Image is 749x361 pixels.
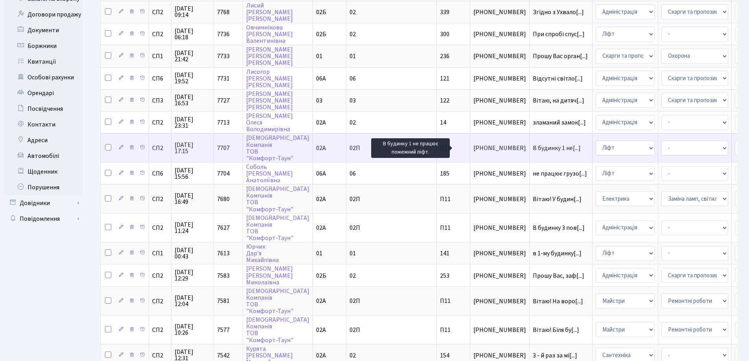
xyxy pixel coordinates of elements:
[316,351,326,360] span: 02А
[440,195,451,203] span: П11
[217,297,230,306] span: 7581
[316,326,326,334] span: 02А
[246,185,309,213] a: [DEMOGRAPHIC_DATA]КомпаніяТОВ"Комфорт-Таун"
[350,224,360,232] span: 02П
[473,250,526,257] span: [PHONE_NUMBER]
[371,138,450,158] div: В будинку 1 не працює пожежний ліфт.
[217,351,230,360] span: 7542
[473,225,526,231] span: [PHONE_NUMBER]
[152,352,168,359] span: СП2
[316,297,326,306] span: 02А
[246,23,293,45] a: Овчиннікова[PERSON_NAME]Валентинівна
[152,170,168,177] span: СП6
[316,224,326,232] span: 02А
[473,352,526,359] span: [PHONE_NUMBER]
[175,142,210,154] span: [DATE] 17:15
[246,68,293,90] a: Лисогор[PERSON_NAME][PERSON_NAME]
[152,97,168,104] span: СП3
[533,118,586,127] span: зламаний замок[...]
[246,287,309,315] a: [DEMOGRAPHIC_DATA]КомпаніяТОВ"Комфорт-Таун"
[4,211,83,227] a: Повідомлення
[4,7,83,22] a: Договори продажу
[217,249,230,258] span: 7613
[4,180,83,195] a: Порушення
[217,118,230,127] span: 7713
[4,132,83,148] a: Адреси
[175,247,210,260] span: [DATE] 00:43
[533,52,588,60] span: Прошу Вас орган[...]
[440,297,451,306] span: П11
[533,351,577,360] span: 3 - й раз за мі[...]
[533,326,579,334] span: Вітаю! Біля бу[...]
[4,117,83,132] a: Контакти
[246,214,309,242] a: [DEMOGRAPHIC_DATA]КомпаніяТОВ"Комфорт-Таун"
[4,70,83,85] a: Особові рахунки
[533,30,585,38] span: При спробі спус[...]
[217,326,230,334] span: 7577
[4,85,83,101] a: Орендарі
[4,195,83,211] a: Довідники
[152,53,168,59] span: СП1
[473,170,526,177] span: [PHONE_NUMBER]
[246,242,279,264] a: ЮрчикДар’яМихайлівна
[473,53,526,59] span: [PHONE_NUMBER]
[217,224,230,232] span: 7627
[175,94,210,106] span: [DATE] 16:53
[440,326,451,334] span: П11
[217,195,230,203] span: 7680
[473,119,526,126] span: [PHONE_NUMBER]
[440,351,449,360] span: 154
[217,52,230,60] span: 7733
[175,167,210,180] span: [DATE] 15:56
[175,323,210,336] span: [DATE] 10:26
[473,9,526,15] span: [PHONE_NUMBER]
[473,75,526,82] span: [PHONE_NUMBER]
[533,96,584,105] span: Вітаю, на дитяч[...]
[4,22,83,38] a: Документи
[316,8,326,16] span: 02Б
[473,298,526,304] span: [PHONE_NUMBER]
[473,196,526,202] span: [PHONE_NUMBER]
[350,326,360,334] span: 02П
[152,31,168,37] span: СП2
[350,118,356,127] span: 02
[440,224,451,232] span: П11
[350,74,356,83] span: 06
[316,169,326,178] span: 06А
[152,9,168,15] span: СП2
[533,8,584,16] span: Згідно з Ухвало[...]
[217,30,230,38] span: 7736
[246,265,293,287] a: [PERSON_NAME][PERSON_NAME]Миколаївна
[175,222,210,234] span: [DATE] 11:24
[440,8,449,16] span: 339
[246,163,293,185] a: Соболь[PERSON_NAME]Анатоліївна
[440,118,446,127] span: 14
[246,134,309,163] a: [DEMOGRAPHIC_DATA]КомпаніяТОВ"Комфорт-Таун"
[316,74,326,83] span: 06А
[533,195,582,203] span: Вітаю! У будин[...]
[316,144,326,152] span: 02А
[350,8,356,16] span: 02
[217,96,230,105] span: 7727
[533,271,584,280] span: Прошу Вас, заф[...]
[533,249,582,258] span: в 1-му будинку[...]
[217,74,230,83] span: 7731
[440,169,449,178] span: 185
[246,112,293,134] a: [PERSON_NAME]ОлесяВолодимирівна
[152,119,168,126] span: СП2
[350,351,356,360] span: 02
[152,327,168,333] span: СП2
[217,169,230,178] span: 7704
[350,144,360,152] span: 02П
[152,145,168,151] span: СП2
[440,271,449,280] span: 253
[4,148,83,164] a: Автомобілі
[316,118,326,127] span: 02А
[316,271,326,280] span: 02Б
[152,298,168,304] span: СП2
[350,30,356,38] span: 02
[175,72,210,84] span: [DATE] 19:52
[440,74,449,83] span: 121
[350,271,356,280] span: 02
[350,96,356,105] span: 03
